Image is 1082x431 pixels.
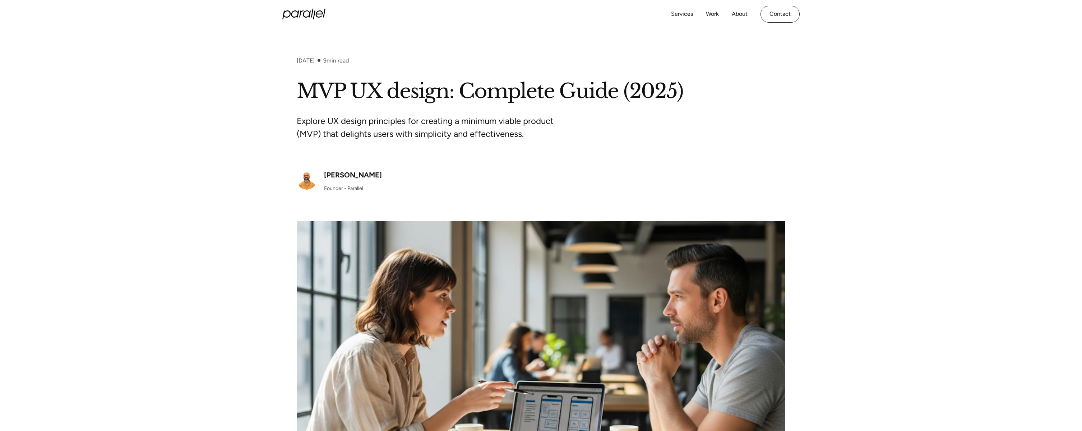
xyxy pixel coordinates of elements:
[297,115,566,140] p: Explore UX design principles for creating a minimum viable product (MVP) that delights users with...
[671,9,693,19] a: Services
[323,57,327,64] span: 9
[297,78,785,105] h1: MVP UX design: Complete Guide (2025)
[732,9,748,19] a: About
[324,170,382,180] div: [PERSON_NAME]
[760,6,800,23] a: Contact
[323,57,349,64] div: min read
[297,170,382,192] a: [PERSON_NAME]Founder - Parallel
[297,57,315,64] div: [DATE]
[324,185,363,192] div: Founder - Parallel
[706,9,719,19] a: Work
[282,9,325,19] a: home
[297,170,317,190] img: Robin Dhanwani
